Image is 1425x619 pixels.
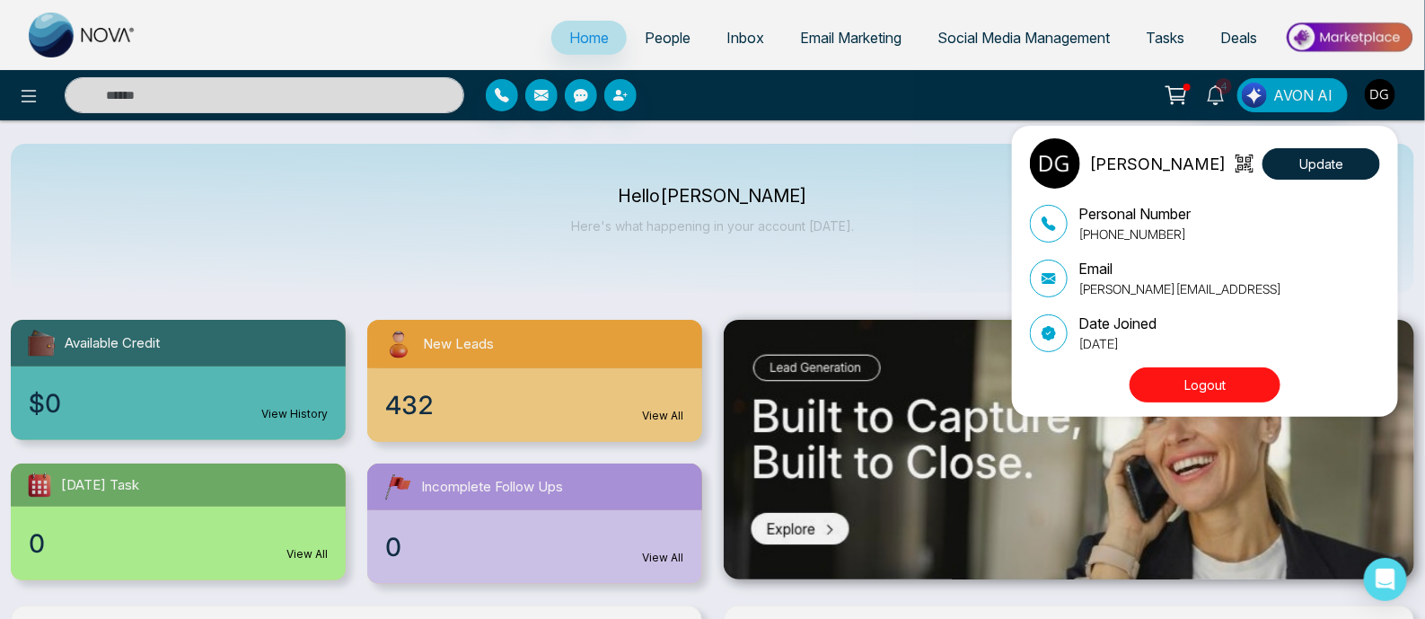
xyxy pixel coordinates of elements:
p: [PHONE_NUMBER] [1078,225,1191,243]
button: Logout [1130,367,1280,402]
p: Personal Number [1078,203,1191,225]
button: Update [1262,148,1380,180]
p: [PERSON_NAME] [1089,152,1226,176]
p: [DATE] [1078,334,1157,353]
div: Open Intercom Messenger [1364,558,1407,601]
p: [PERSON_NAME][EMAIL_ADDRESS] [1078,279,1281,298]
p: Date Joined [1078,313,1157,334]
p: Email [1078,258,1281,279]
